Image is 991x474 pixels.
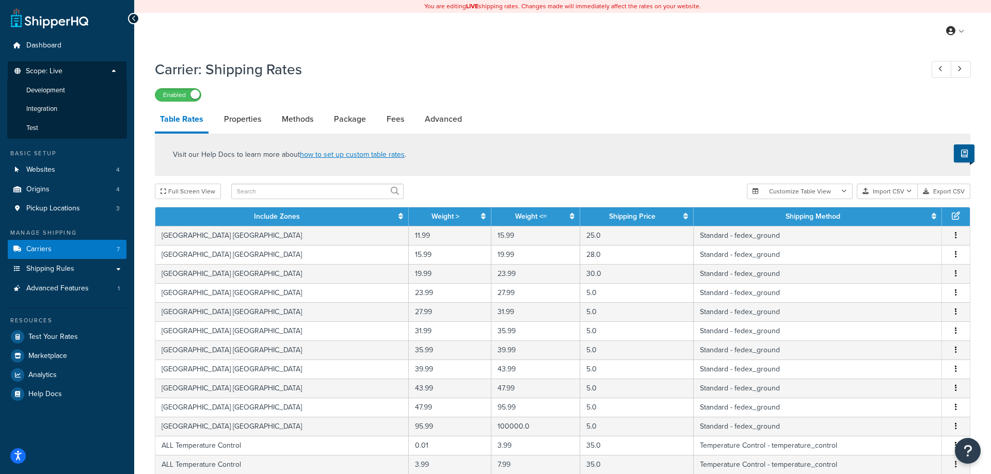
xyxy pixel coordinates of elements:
[409,340,491,359] td: 35.99
[26,204,80,213] span: Pickup Locations
[491,436,580,455] td: 3.99
[155,264,409,283] td: [GEOGRAPHIC_DATA] [GEOGRAPHIC_DATA]
[409,436,491,455] td: 0.01
[116,185,120,194] span: 4
[694,455,942,474] td: Temperature Control - temperature_control
[26,265,74,273] span: Shipping Rules
[420,107,467,132] a: Advanced
[918,184,970,199] button: Export CSV
[491,455,580,474] td: 7.99
[8,160,126,179] li: Websites
[954,144,974,162] button: Show Help Docs
[155,89,201,101] label: Enabled
[8,279,126,298] li: Advanced Features
[116,204,120,213] span: 3
[155,455,409,474] td: ALL Temperature Control
[8,240,126,259] a: Carriers7
[694,436,942,455] td: Temperature Control - temperature_control
[155,283,409,302] td: [GEOGRAPHIC_DATA] [GEOGRAPHIC_DATA]
[155,340,409,359] td: [GEOGRAPHIC_DATA] [GEOGRAPHIC_DATA]
[409,264,491,283] td: 19.99
[580,283,694,302] td: 5.0
[8,366,126,384] a: Analytics
[219,107,266,132] a: Properties
[26,166,55,174] span: Websites
[694,417,942,436] td: Standard - fedex_ground
[580,379,694,398] td: 5.0
[409,379,491,398] td: 43.99
[515,211,547,222] a: Weight <=
[173,149,406,160] p: Visit our Help Docs to learn more about .
[694,302,942,321] td: Standard - fedex_ground
[694,398,942,417] td: Standard - fedex_ground
[491,398,580,417] td: 95.99
[8,328,126,346] li: Test Your Rates
[8,228,126,237] div: Manage Shipping
[7,81,127,100] li: Development
[28,352,67,361] span: Marketplace
[694,379,942,398] td: Standard - fedex_ground
[118,284,120,293] span: 1
[580,226,694,245] td: 25.0
[155,107,209,134] a: Table Rates
[491,359,580,379] td: 43.99
[26,124,38,133] span: Test
[951,61,971,78] a: Next Record
[580,359,694,379] td: 5.0
[409,455,491,474] td: 3.99
[409,398,491,417] td: 47.99
[694,283,942,302] td: Standard - fedex_ground
[491,379,580,398] td: 47.99
[409,283,491,302] td: 23.99
[409,226,491,245] td: 11.99
[277,107,318,132] a: Methods
[7,119,127,138] li: Test
[491,417,580,436] td: 100000.0
[8,316,126,325] div: Resources
[155,184,221,199] button: Full Screen View
[300,149,405,160] a: how to set up custom table rates
[491,245,580,264] td: 19.99
[8,160,126,179] a: Websites4
[26,185,50,194] span: Origins
[580,302,694,321] td: 5.0
[409,302,491,321] td: 27.99
[155,379,409,398] td: [GEOGRAPHIC_DATA] [GEOGRAPHIC_DATA]
[580,264,694,283] td: 30.0
[580,436,694,455] td: 35.0
[409,321,491,340] td: 31.99
[8,385,126,403] a: Help Docs
[409,417,491,436] td: 95.99
[694,264,942,283] td: Standard - fedex_ground
[28,333,78,341] span: Test Your Rates
[8,259,126,279] a: Shipping Rules
[8,199,126,218] a: Pickup Locations3
[580,321,694,340] td: 5.0
[26,67,62,76] span: Scope: Live
[8,240,126,259] li: Carriers
[8,180,126,199] li: Origins
[491,283,580,302] td: 27.99
[116,166,120,174] span: 4
[694,226,942,245] td: Standard - fedex_ground
[8,180,126,199] a: Origins4
[155,245,409,264] td: [GEOGRAPHIC_DATA] [GEOGRAPHIC_DATA]
[580,245,694,264] td: 28.0
[7,100,127,119] li: Integration
[155,359,409,379] td: [GEOGRAPHIC_DATA] [GEOGRAPHIC_DATA]
[786,211,840,222] a: Shipping Method
[580,398,694,417] td: 5.0
[8,279,126,298] a: Advanced Features1
[491,321,580,340] td: 35.99
[8,36,126,55] li: Dashboard
[857,184,918,199] button: Import CSV
[8,347,126,365] a: Marketplace
[8,199,126,218] li: Pickup Locations
[694,340,942,359] td: Standard - fedex_ground
[431,211,459,222] a: Weight >
[117,245,120,254] span: 7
